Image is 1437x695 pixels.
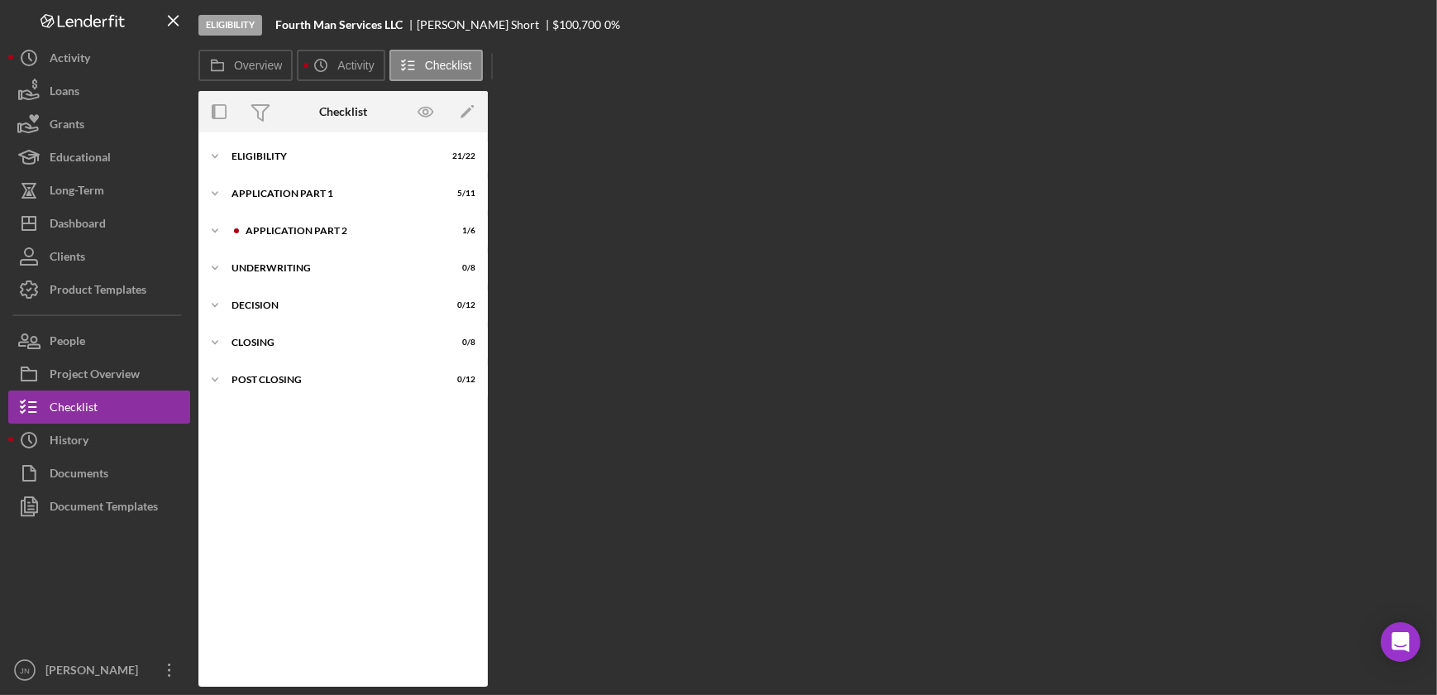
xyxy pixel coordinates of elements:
div: Checklist [50,391,98,428]
button: Checklist [389,50,483,81]
div: Educational [50,141,111,178]
div: Loans [50,74,79,112]
button: Checklist [8,391,190,424]
div: Underwriting [232,263,434,273]
div: [PERSON_NAME] [41,654,149,691]
div: Documents [50,457,108,494]
button: Documents [8,457,190,490]
button: Educational [8,141,190,174]
div: Product Templates [50,273,146,310]
div: Application Part 1 [232,189,434,199]
button: Activity [8,41,190,74]
div: History [50,424,88,461]
div: Eligibility [198,15,262,36]
button: Long-Term [8,174,190,207]
div: Checklist [319,105,367,118]
div: Document Templates [50,490,158,527]
div: Dashboard [50,207,106,244]
div: Open Intercom Messenger [1381,622,1420,662]
button: Dashboard [8,207,190,240]
div: Decision [232,300,434,310]
div: Post Closing [232,375,434,385]
div: People [50,324,85,362]
button: People [8,324,190,357]
text: JN [20,666,30,675]
button: JN[PERSON_NAME] [8,654,190,687]
div: Grants [50,108,84,145]
div: Project Overview [50,357,140,395]
button: Document Templates [8,490,190,523]
div: 5 / 11 [446,189,475,199]
button: Grants [8,108,190,141]
div: 0 / 12 [446,300,475,310]
label: Checklist [425,59,472,72]
button: Activity [297,50,384,81]
div: Activity [50,41,90,79]
div: 1 / 6 [446,226,475,236]
div: Clients [50,240,85,277]
button: Overview [198,50,293,81]
div: 0 / 8 [446,338,475,347]
div: 0 / 8 [446,263,475,273]
div: 0 / 12 [446,375,475,385]
div: 21 / 22 [446,151,475,161]
div: Eligibility [232,151,434,161]
div: Closing [232,338,434,347]
span: $100,700 [553,17,602,31]
div: [PERSON_NAME] Short [417,18,553,31]
label: Overview [234,59,282,72]
div: 0 % [604,18,620,31]
button: Clients [8,240,190,273]
button: Loans [8,74,190,108]
button: History [8,424,190,457]
div: Long-Term [50,174,104,211]
b: Fourth Man Services LLC [275,18,403,31]
button: Project Overview [8,357,190,391]
button: Product Templates [8,273,190,306]
div: Application Part 2 [246,226,434,236]
label: Activity [337,59,374,72]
